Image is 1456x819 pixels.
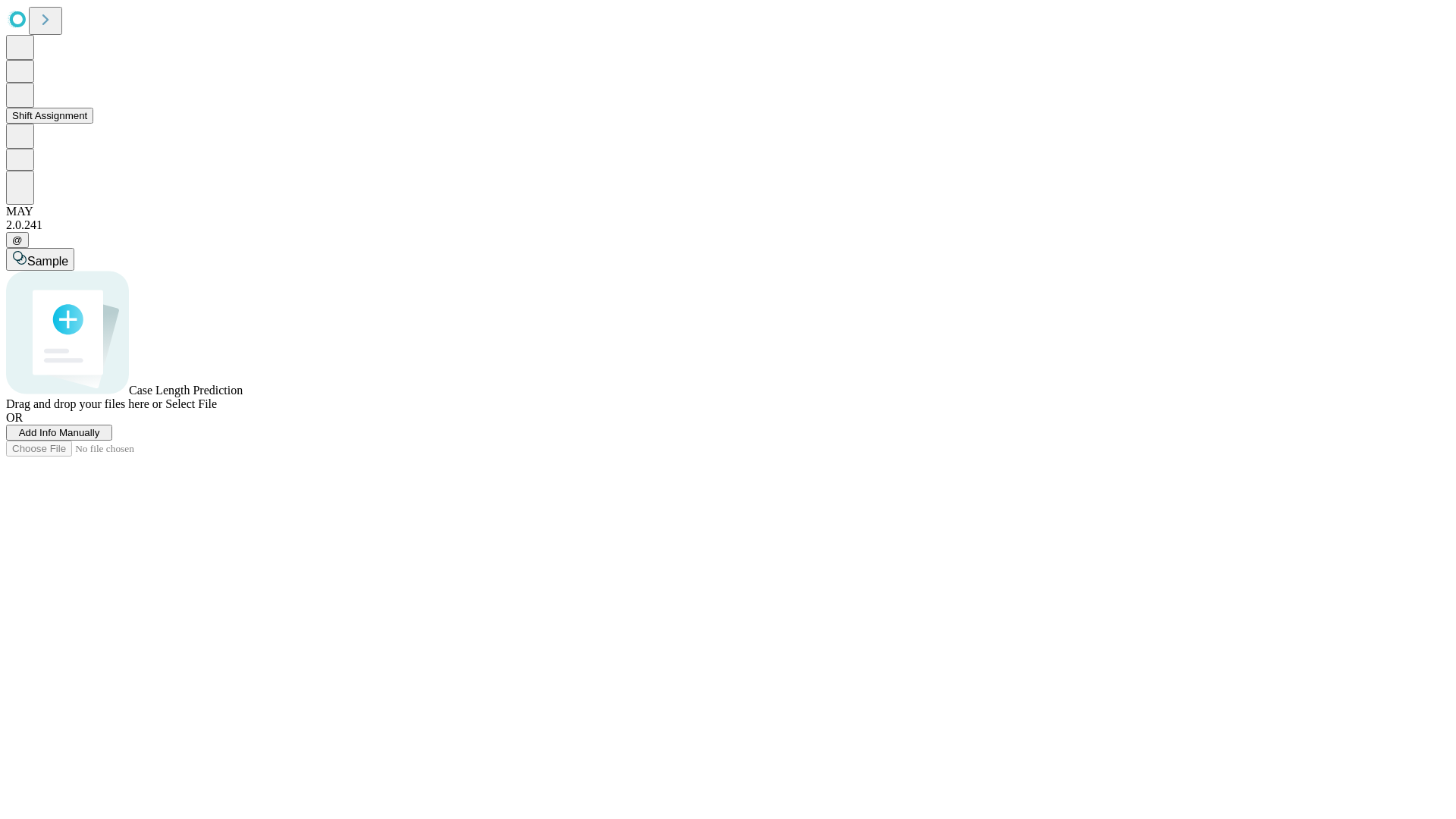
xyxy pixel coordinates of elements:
[6,248,74,271] button: Sample
[6,108,93,124] button: Shift Assignment
[6,397,162,410] span: Drag and drop your files here or
[12,234,23,246] span: @
[129,384,243,397] span: Case Length Prediction
[6,232,29,248] button: @
[165,397,217,410] span: Select File
[6,425,112,441] button: Add Info Manually
[6,411,23,424] span: OR
[19,427,100,438] span: Add Info Manually
[6,205,1450,218] div: MAY
[6,218,1450,232] div: 2.0.241
[27,255,68,268] span: Sample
